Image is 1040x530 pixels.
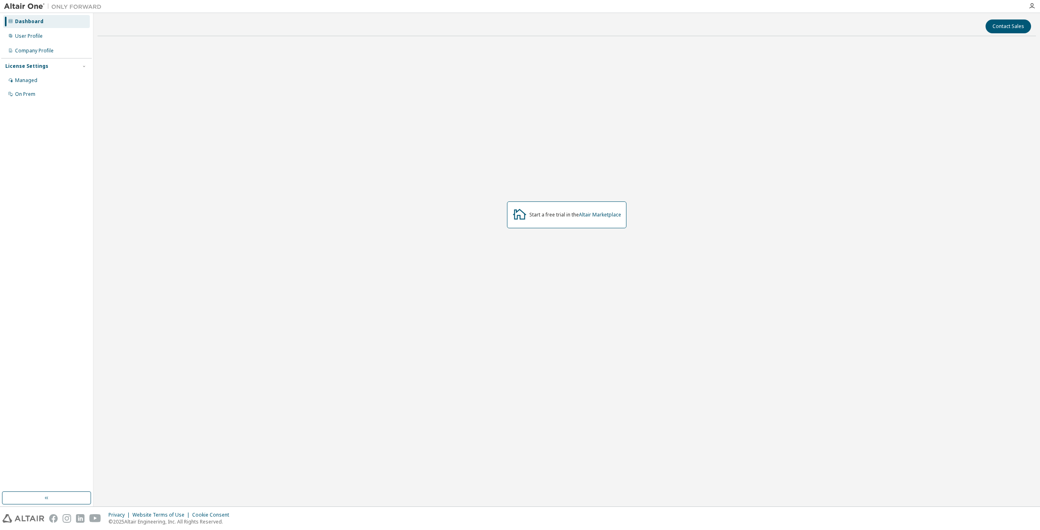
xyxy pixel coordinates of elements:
div: Website Terms of Use [132,512,192,518]
div: Company Profile [15,48,54,54]
div: On Prem [15,91,35,97]
img: instagram.svg [63,514,71,523]
button: Contact Sales [986,19,1031,33]
div: Start a free trial in the [529,212,621,218]
div: User Profile [15,33,43,39]
img: youtube.svg [89,514,101,523]
img: facebook.svg [49,514,58,523]
div: Dashboard [15,18,43,25]
img: linkedin.svg [76,514,84,523]
div: Managed [15,77,37,84]
a: Altair Marketplace [579,211,621,218]
div: License Settings [5,63,48,69]
div: Privacy [108,512,132,518]
img: altair_logo.svg [2,514,44,523]
p: © 2025 Altair Engineering, Inc. All Rights Reserved. [108,518,234,525]
div: Cookie Consent [192,512,234,518]
img: Altair One [4,2,106,11]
